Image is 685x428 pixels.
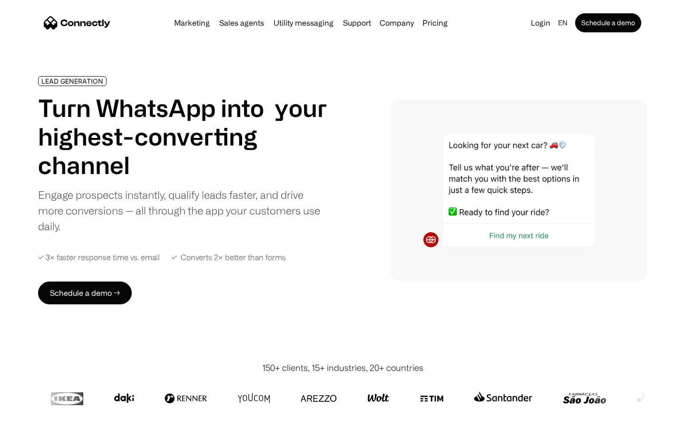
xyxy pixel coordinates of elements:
[527,16,554,29] a: Login
[38,253,160,262] div: ✓ 3× faster response time vs. email
[262,361,423,374] div: 150+ clients, 15+ industries, 20+ countries
[38,282,132,304] a: Schedule a demo →
[41,78,103,85] div: LEAD GENERATION
[554,16,573,29] div: en
[170,19,214,27] a: Marketing
[270,19,337,27] a: Utility messaging
[380,16,414,29] div: Company
[575,13,641,32] a: Schedule a demo
[419,19,451,27] a: Pricing
[558,16,568,29] div: en
[38,187,327,234] div: Engage prospects instantly, qualify leads faster, and drive more conversions — all through the ap...
[38,94,327,179] h1: Turn WhatsApp into your highest-converting channel
[377,16,417,29] div: Company
[171,253,286,262] div: ✓ Converts 2× better than forms
[339,19,375,27] a: Support
[19,411,57,425] ul: Language list
[215,19,268,27] a: Sales agents
[10,410,57,425] aside: Language selected: English
[44,16,110,30] a: home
